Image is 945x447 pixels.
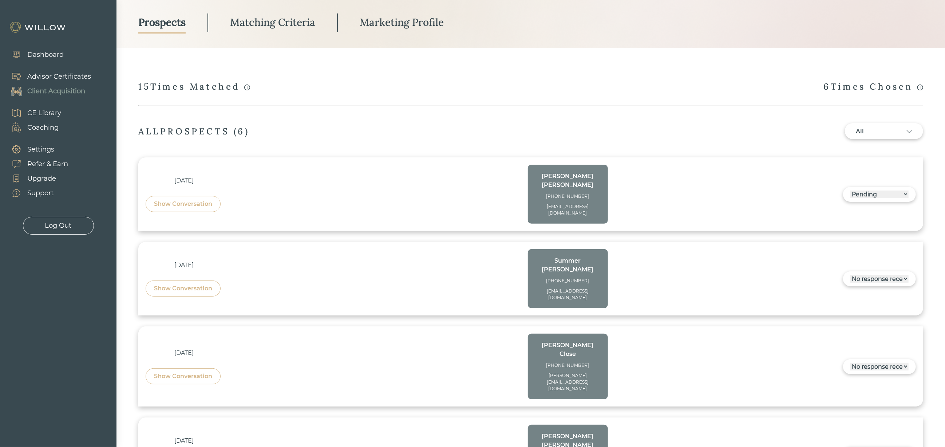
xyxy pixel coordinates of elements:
[4,142,68,157] a: Settings
[154,200,212,208] div: Show Conversation
[824,81,923,93] div: 6 Times Chosen
[138,81,250,93] div: 15 Times Matched
[154,372,212,381] div: Show Conversation
[4,69,91,84] a: Advisor Certificates
[535,278,601,284] div: [PHONE_NUMBER]
[27,145,54,154] div: Settings
[4,106,61,120] a: CE Library
[27,159,68,169] div: Refer & Earn
[9,21,67,33] img: Willow
[230,16,315,29] div: Matching Criteria
[535,203,601,216] div: [EMAIL_ADDRESS][DOMAIN_NAME]
[244,85,250,90] span: info-circle
[27,108,61,118] div: CE Library
[154,284,212,293] div: Show Conversation
[4,84,91,98] a: Client Acquisition
[138,12,186,34] a: Prospects
[27,50,64,60] div: Dashboard
[27,174,56,184] div: Upgrade
[146,261,222,270] div: [DATE]
[45,221,72,231] div: Log Out
[27,188,54,198] div: Support
[360,12,444,34] a: Marketing Profile
[230,12,315,34] a: Matching Criteria
[146,436,222,445] div: [DATE]
[27,123,59,133] div: Coaching
[27,86,85,96] div: Client Acquisition
[535,193,601,200] div: [PHONE_NUMBER]
[138,16,186,29] div: Prospects
[360,16,444,29] div: Marketing Profile
[535,256,601,274] div: Summer [PERSON_NAME]
[535,372,601,392] div: [PERSON_NAME][EMAIL_ADDRESS][DOMAIN_NAME]
[146,176,222,185] div: [DATE]
[856,127,885,136] div: All
[4,120,61,135] a: Coaching
[138,126,250,137] div: ALL PROSPECTS ( 6 )
[535,341,601,358] div: [PERSON_NAME] Close
[535,288,601,301] div: [EMAIL_ADDRESS][DOMAIN_NAME]
[4,171,68,186] a: Upgrade
[4,47,64,62] a: Dashboard
[535,172,601,189] div: [PERSON_NAME] [PERSON_NAME]
[535,362,601,369] div: [PHONE_NUMBER]
[4,157,68,171] a: Refer & Earn
[917,85,923,90] span: info-circle
[146,349,222,357] div: [DATE]
[27,72,91,82] div: Advisor Certificates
